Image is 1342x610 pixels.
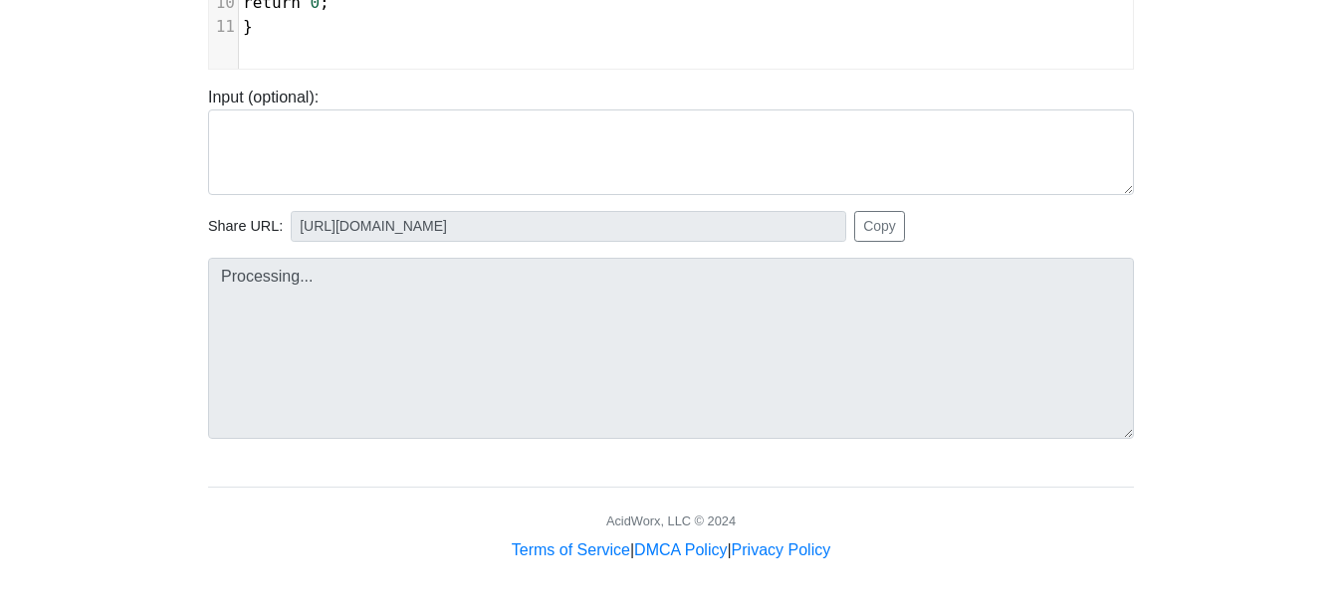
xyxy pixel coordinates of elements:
[209,15,238,39] div: 11
[512,538,830,562] div: | |
[512,541,630,558] a: Terms of Service
[291,211,846,242] input: No share available yet
[208,216,283,238] span: Share URL:
[193,86,1149,195] div: Input (optional):
[606,511,736,530] div: AcidWorx, LLC © 2024
[732,541,831,558] a: Privacy Policy
[243,17,253,36] span: }
[854,211,905,242] button: Copy
[634,541,727,558] a: DMCA Policy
